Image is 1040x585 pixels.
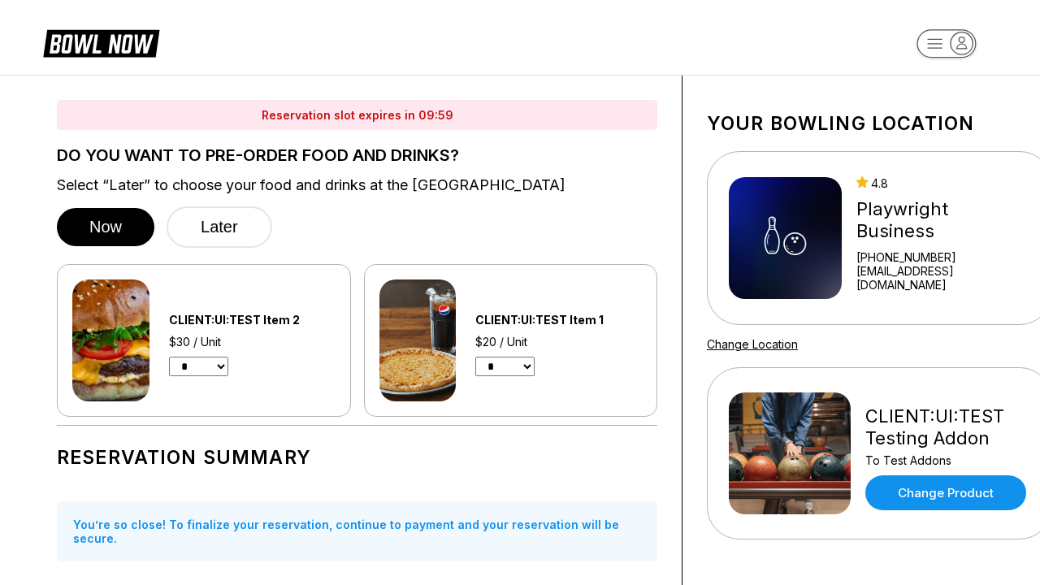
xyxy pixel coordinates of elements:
div: 4.8 [856,176,1030,190]
div: [PHONE_NUMBER] [856,250,1030,264]
label: Select “Later” to choose your food and drinks at the [GEOGRAPHIC_DATA] [57,176,657,194]
div: $20 / Unit [475,335,642,349]
div: To Test Addons [865,453,1030,467]
a: Change Location [707,337,798,351]
div: You’re so close! To finalize your reservation, continue to payment and your reservation will be s... [57,501,657,561]
h1: Reservation Summary [57,446,657,469]
div: Reservation slot expires in 09:59 [57,100,657,130]
img: Playwright Business [729,177,842,299]
a: Change Product [865,475,1026,510]
button: Later [167,206,272,248]
a: [EMAIL_ADDRESS][DOMAIN_NAME] [856,264,1030,292]
label: DO YOU WANT TO PRE-ORDER FOOD AND DRINKS? [57,146,657,164]
div: $30 / Unit [169,335,336,349]
img: CLIENT:UI:TEST Item 1 [379,279,457,401]
img: CLIENT:UI:TEST Testing Addon [729,392,851,514]
div: Playwright Business [856,198,1030,242]
div: CLIENT:UI:TEST Item 2 [169,313,336,327]
div: CLIENT:UI:TEST Item 1 [475,313,642,327]
img: CLIENT:UI:TEST Item 2 [72,279,149,401]
div: CLIENT:UI:TEST Testing Addon [865,405,1030,449]
button: Now [57,208,154,246]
